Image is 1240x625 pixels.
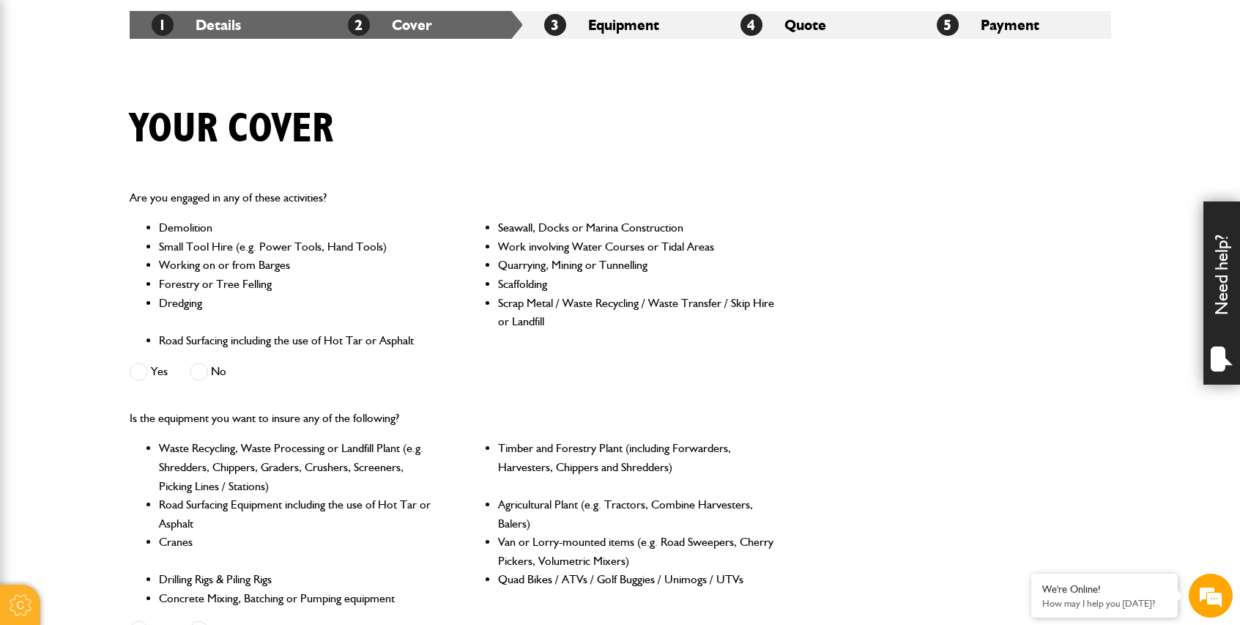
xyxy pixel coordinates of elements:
span: 5 [937,14,959,36]
li: Quad Bikes / ATVs / Golf Buggies / Unimogs / UTVs [498,570,776,589]
label: No [190,363,226,381]
span: 3 [544,14,566,36]
span: 1 [152,14,174,36]
h1: Your cover [130,105,333,154]
li: Work involving Water Courses or Tidal Areas [498,237,776,256]
li: Small Tool Hire (e.g. Power Tools, Hand Tools) [159,237,437,256]
li: Dredging [159,294,437,331]
p: How may I help you today? [1042,598,1167,609]
span: 4 [740,14,762,36]
li: Road Surfacing Equipment including the use of Hot Tar or Asphalt [159,495,437,533]
li: Seawall, Docks or Marina Construction [498,218,776,237]
li: Cranes [159,533,437,570]
label: Yes [130,363,168,381]
li: Working on or from Barges [159,256,437,275]
li: Quarrying, Mining or Tunnelling [498,256,776,275]
li: Scaffolding [498,275,776,294]
li: Forestry or Tree Felling [159,275,437,294]
li: Agricultural Plant (e.g. Tractors, Combine Harvesters, Balers) [498,495,776,533]
li: Demolition [159,218,437,237]
li: Van or Lorry-mounted items (e.g. Road Sweepers, Cherry Pickers, Volumetric Mixers) [498,533,776,570]
div: We're Online! [1042,583,1167,596]
li: Road Surfacing including the use of Hot Tar or Asphalt [159,331,437,350]
li: Waste Recycling, Waste Processing or Landfill Plant (e.g. Shredders, Chippers, Graders, Crushers,... [159,439,437,495]
p: Is the equipment you want to insure any of the following? [130,409,776,428]
a: 1Details [152,16,241,34]
p: Are you engaged in any of these activities? [130,188,776,207]
li: Payment [915,11,1111,39]
li: Cover [326,11,522,39]
li: Quote [719,11,915,39]
span: 2 [348,14,370,36]
li: Scrap Metal / Waste Recycling / Waste Transfer / Skip Hire or Landfill [498,294,776,331]
li: Drilling Rigs & Piling Rigs [159,570,437,589]
li: Concrete Mixing, Batching or Pumping equipment [159,589,437,608]
li: Equipment [522,11,719,39]
li: Timber and Forestry Plant (including Forwarders, Harvesters, Chippers and Shredders) [498,439,776,495]
div: Need help? [1203,201,1240,385]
